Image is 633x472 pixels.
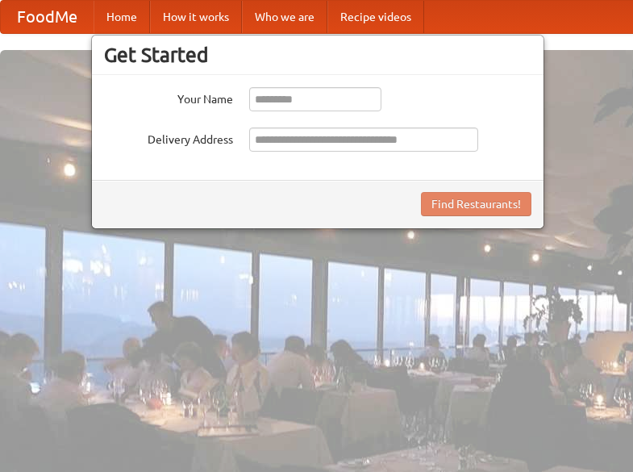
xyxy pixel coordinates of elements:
[327,1,424,33] a: Recipe videos
[421,192,531,216] button: Find Restaurants!
[242,1,327,33] a: Who we are
[1,1,94,33] a: FoodMe
[94,1,150,33] a: Home
[104,87,233,107] label: Your Name
[104,43,531,67] h3: Get Started
[150,1,242,33] a: How it works
[104,127,233,148] label: Delivery Address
